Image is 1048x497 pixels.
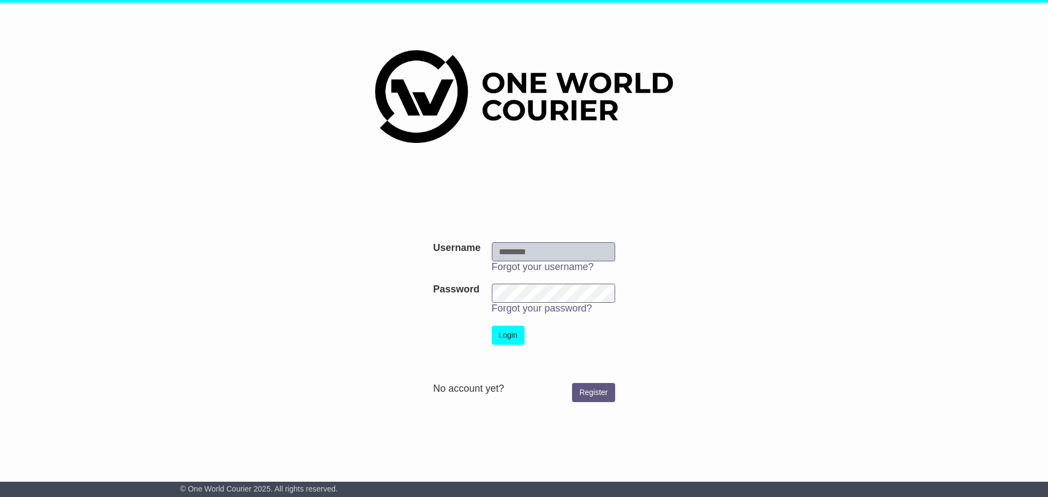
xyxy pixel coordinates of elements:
[375,50,673,143] img: One World
[492,261,594,272] a: Forgot your username?
[492,326,525,345] button: Login
[433,242,480,254] label: Username
[180,484,338,493] span: © One World Courier 2025. All rights reserved.
[492,303,592,314] a: Forgot your password?
[433,383,615,395] div: No account yet?
[433,284,479,296] label: Password
[572,383,615,402] a: Register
